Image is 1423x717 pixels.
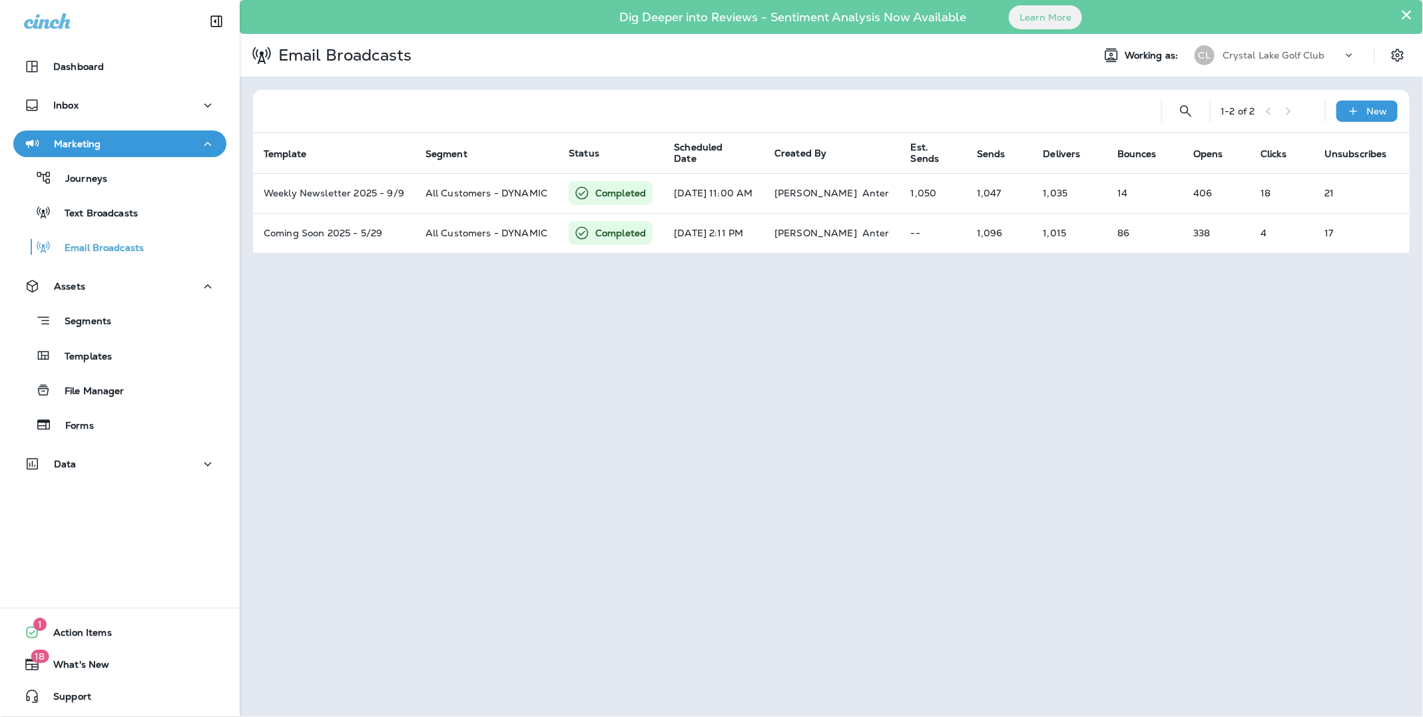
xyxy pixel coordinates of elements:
[13,411,226,439] button: Forms
[1173,98,1199,124] button: Search Email Broadcasts
[581,15,1005,19] p: Dig Deeper into Reviews - Sentiment Analysis Now Available
[663,213,764,253] td: [DATE] 2:11 PM
[1195,45,1215,65] div: CL
[54,459,77,469] p: Data
[1107,173,1183,213] td: 14
[40,659,109,675] span: What's New
[1117,148,1157,160] span: Bounces
[900,173,966,213] td: 1,050
[1193,227,1210,239] span: Open rate:31% (Opens/Sends)
[911,142,961,164] span: Est. Sends
[663,173,764,213] td: [DATE] 11:00 AM
[911,142,944,164] span: Est. Sends
[1324,148,1387,160] span: Unsubscribes
[51,208,138,220] p: Text Broadcasts
[426,227,547,239] span: All Customers - DYNAMIC
[264,188,404,198] p: Weekly Newsletter 2025 - 9/9
[13,683,226,710] button: Support
[1043,148,1098,160] span: Delivers
[1314,173,1410,213] td: 21
[977,148,1005,160] span: Sends
[13,164,226,192] button: Journeys
[13,451,226,477] button: Data
[51,316,111,329] p: Segments
[977,148,1023,160] span: Sends
[40,627,112,643] span: Action Items
[53,100,79,111] p: Inbox
[1193,187,1212,199] span: Open rate:39% (Opens/Sends)
[13,198,226,226] button: Text Broadcasts
[900,213,966,253] td: --
[1400,4,1413,25] button: Close
[1117,148,1174,160] span: Bounces
[1386,43,1410,67] button: Settings
[862,228,890,238] p: Anter
[1324,148,1404,160] span: Unsubscribes
[674,142,758,164] span: Scheduled Date
[13,233,226,261] button: Email Broadcasts
[33,618,47,631] span: 1
[774,147,826,159] span: Created By
[13,651,226,678] button: 18What's New
[569,147,599,159] span: Status
[51,242,144,255] p: Email Broadcasts
[1314,213,1410,253] td: 17
[31,650,49,663] span: 18
[1043,148,1081,160] span: Delivers
[426,148,467,160] span: Segment
[426,148,485,160] span: Segment
[966,213,1032,253] td: 1,096
[13,92,226,119] button: Inbox
[54,138,101,149] p: Marketing
[52,420,94,433] p: Forms
[13,619,226,646] button: 1Action Items
[1367,106,1388,117] p: New
[13,53,226,80] button: Dashboard
[1033,213,1107,253] td: 1,015
[1261,148,1304,160] span: Clicks
[1033,173,1107,213] td: 1,035
[273,45,412,65] p: Email Broadcasts
[774,228,857,238] p: [PERSON_NAME]
[966,173,1032,213] td: 1,047
[264,148,306,160] span: Template
[1261,227,1267,239] span: Click rate:1% (Clicks/Opens)
[774,188,857,198] p: [PERSON_NAME]
[1193,148,1223,160] span: Opens
[1223,50,1325,61] p: Crystal Lake Golf Club
[426,187,547,199] span: All Customers - DYNAMIC
[674,142,741,164] span: Scheduled Date
[13,130,226,157] button: Marketing
[595,186,646,200] p: Completed
[1009,5,1082,29] button: Learn More
[52,173,107,186] p: Journeys
[1193,148,1241,160] span: Opens
[13,273,226,300] button: Assets
[1261,148,1286,160] span: Clicks
[40,691,91,707] span: Support
[862,188,890,198] p: Anter
[53,61,104,72] p: Dashboard
[1125,50,1181,61] span: Working as:
[51,351,112,363] p: Templates
[595,226,646,240] p: Completed
[1107,213,1183,253] td: 86
[13,342,226,369] button: Templates
[54,281,85,292] p: Assets
[13,376,226,404] button: File Manager
[1221,106,1255,117] div: 1 - 2 of 2
[264,228,404,238] p: Coming Soon 2025 - 5/29
[1261,187,1271,199] span: Click rate:4% (Clicks/Opens)
[264,148,324,160] span: Template
[13,306,226,335] button: Segments
[198,8,235,35] button: Collapse Sidebar
[51,385,125,398] p: File Manager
